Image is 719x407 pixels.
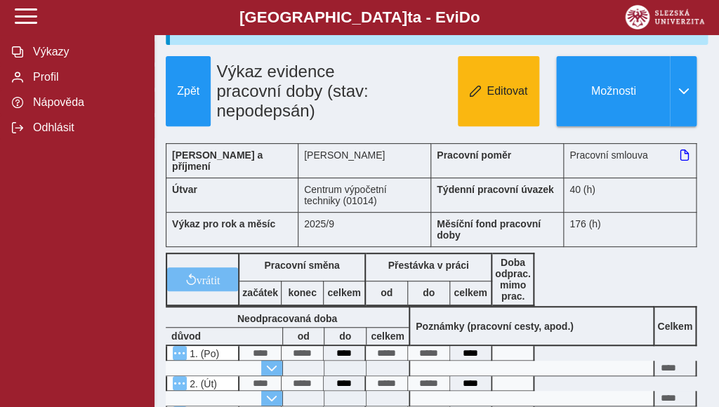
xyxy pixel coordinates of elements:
span: 2. (Út) [187,378,217,389]
span: vrátit [197,274,220,285]
b: Výkaz pro rok a měsíc [172,218,275,229]
div: 40 (h) [564,178,697,212]
b: začátek [239,287,281,298]
span: t [407,8,412,26]
b: celkem [324,287,364,298]
b: Útvar [172,184,197,195]
span: Profil [29,71,143,84]
b: Celkem [657,321,692,332]
span: Editovat [487,85,527,98]
span: D [459,8,470,26]
span: Zpět [172,85,204,98]
span: Výkazy [29,46,143,58]
b: Přestávka v práci [388,260,468,271]
b: konec [282,287,323,298]
div: 2025/9 [298,212,431,247]
button: Menu [173,346,187,360]
b: Týdenní pracovní úvazek [437,184,554,195]
b: [GEOGRAPHIC_DATA] a - Evi [42,8,677,27]
b: Pracovní poměr [437,149,511,161]
b: Neodpracovaná doba [237,313,337,324]
span: Odhlásit [29,121,143,134]
b: Měsíční fond pracovní doby [437,218,541,241]
b: [PERSON_NAME] a příjmení [172,149,263,172]
h1: Výkaz evidence pracovní doby (stav: nepodepsán) [211,56,391,126]
div: [PERSON_NAME] [298,143,431,178]
span: 1. (Po) [187,348,219,359]
span: Možnosti [568,85,659,98]
span: Nápověda [29,96,143,109]
b: od [366,287,407,298]
b: do [408,287,449,298]
b: od [283,331,324,342]
b: celkem [450,287,491,298]
b: do [324,331,366,342]
button: Možnosti [556,56,670,126]
div: Pracovní smlouva [564,143,697,178]
button: Menu [173,376,187,390]
div: Centrum výpočetní techniky (01014) [298,178,431,212]
img: logo_web_su.png [625,5,704,29]
div: 176 (h) [564,212,697,247]
b: důvod [171,331,201,342]
button: Editovat [458,56,539,126]
b: celkem [367,331,409,342]
span: o [470,8,480,26]
b: Poznámky (pracovní cesty, apod.) [410,321,579,332]
b: Doba odprac. mimo prac. [495,257,531,302]
button: vrátit [167,267,238,291]
b: Pracovní směna [264,260,339,271]
button: Zpět [166,56,211,126]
